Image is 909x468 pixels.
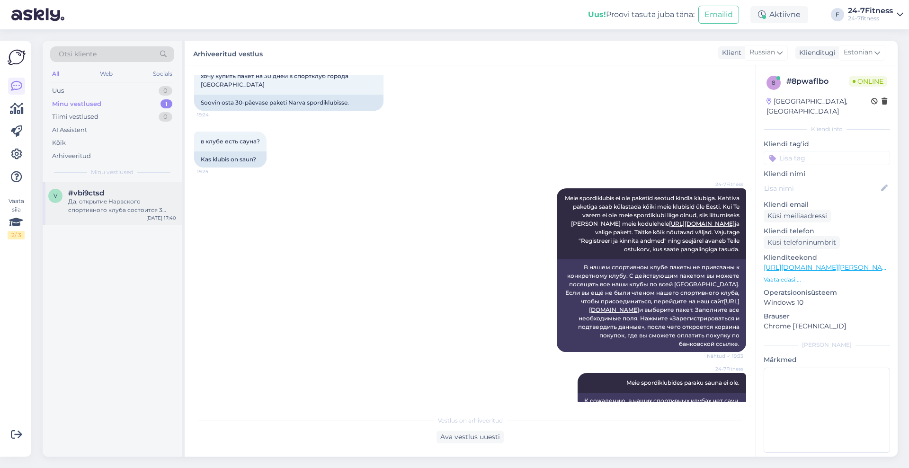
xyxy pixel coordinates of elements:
span: 24-7Fitness [708,181,743,188]
div: All [50,68,61,80]
div: Ava vestlus uuesti [437,431,504,443]
div: 24-7fitness [848,15,893,22]
a: [URL][DOMAIN_NAME][PERSON_NAME] [764,263,894,272]
div: 0 [159,86,172,96]
div: 0 [159,112,172,122]
div: [DATE] 17:40 [146,214,176,221]
div: [GEOGRAPHIC_DATA], [GEOGRAPHIC_DATA] [766,97,871,116]
span: в клубе есть сауна? [201,138,260,145]
div: К сожалению, в наших спортивных клубах нет саун. [578,393,746,409]
p: Chrome [TECHNICAL_ID] [764,321,890,331]
p: Windows 10 [764,298,890,308]
div: 24-7Fitness [848,7,893,15]
div: 1 [160,99,172,109]
span: Vestlus on arhiveeritud [438,416,503,425]
p: Märkmed [764,355,890,365]
img: Askly Logo [8,48,26,66]
span: Nähtud ✓ 19:33 [707,353,743,360]
div: Soovin osta 30-päevase paketi Narva spordiklubisse. [194,95,383,111]
div: Socials [151,68,174,80]
a: 24-7Fitness24-7fitness [848,7,903,22]
div: # 8pwaflbo [786,76,849,87]
span: Meie spordiklubis ei ole paketid seotud kindla klubiga. Kehtiva paketiga saab külastada kõiki mei... [565,194,741,253]
span: #vbi9ctsd [68,189,104,197]
div: Klient [718,48,741,58]
div: Minu vestlused [52,99,101,109]
div: [PERSON_NAME] [764,341,890,349]
div: Küsi telefoninumbrit [764,236,840,249]
div: Да, открытие Нарвского спортивного клуба состоится 3 октября в 12:00. К сожалению, в этом спортив... [68,197,176,214]
div: Arhiveeritud [52,151,91,161]
p: Kliendi telefon [764,226,890,236]
div: Kõik [52,138,66,148]
div: Tiimi vestlused [52,112,98,122]
p: Vaata edasi ... [764,275,890,284]
div: Vaata siia [8,197,25,239]
div: Kas klubis on saun? [194,151,267,168]
label: Arhiveeritud vestlus [193,46,263,59]
button: Emailid [698,6,739,24]
a: [URL][DOMAIN_NAME] [669,220,735,227]
div: В нашем спортивном клубе пакеты не привязаны к конкретному клубу. С действующим пакетом вы можете... [557,259,746,352]
span: 24-7Fitness [708,365,743,372]
span: Otsi kliente [59,49,97,59]
span: 8 [772,79,775,86]
div: Uus [52,86,64,96]
b: Uus! [588,10,606,19]
div: Klienditugi [795,48,836,58]
div: Proovi tasuta juba täna: [588,9,695,20]
span: Meie spordiklubides paraku sauna ei ole. [626,379,740,386]
div: Web [98,68,115,80]
span: Online [849,76,887,87]
div: Küsi meiliaadressi [764,210,831,222]
div: Aktiivne [750,6,808,23]
div: Kliendi info [764,125,890,133]
p: Kliendi tag'id [764,139,890,149]
span: v [53,192,57,199]
p: Klienditeekond [764,253,890,263]
span: 19:24 [197,111,232,118]
span: Minu vestlused [91,168,134,177]
div: AI Assistent [52,125,87,135]
span: Estonian [844,47,873,58]
p: Brauser [764,311,890,321]
input: Lisa tag [764,151,890,165]
span: 19:25 [197,168,232,175]
p: Operatsioonisüsteem [764,288,890,298]
div: 2 / 3 [8,231,25,239]
span: Russian [749,47,775,58]
input: Lisa nimi [764,183,879,194]
p: Kliendi nimi [764,169,890,179]
p: Kliendi email [764,200,890,210]
div: F [831,8,844,21]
